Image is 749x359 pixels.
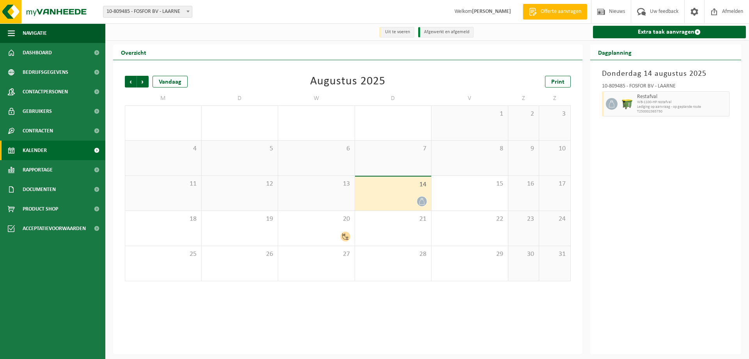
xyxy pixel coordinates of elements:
img: WB-1100-HPE-GN-50 [621,98,633,110]
span: Product Shop [23,199,58,219]
span: Print [551,79,564,85]
span: 10 [543,145,566,153]
span: Acceptatievoorwaarden [23,219,86,238]
span: 7 [359,145,428,153]
span: 31 [543,250,566,259]
td: Z [539,91,570,105]
span: 16 [512,180,535,188]
span: 22 [435,215,504,223]
span: Vorige [125,76,137,88]
span: 30 [512,250,535,259]
td: M [125,91,202,105]
span: 17 [543,180,566,188]
span: 4 [129,145,197,153]
span: 29 [435,250,504,259]
span: 20 [282,215,351,223]
span: 3 [543,110,566,118]
span: 23 [512,215,535,223]
span: 21 [359,215,428,223]
span: 10-809485 - FOSFOR BV - LAARNE [103,6,192,18]
span: 13 [282,180,351,188]
span: Dashboard [23,43,52,63]
span: 15 [435,180,504,188]
h2: Dagplanning [590,45,639,60]
div: Vandaag [153,76,188,88]
span: 12 [206,180,274,188]
span: T250002365730 [637,109,728,114]
span: 14 [359,180,428,189]
span: 25 [129,250,197,259]
span: Offerte aanvragen [539,8,583,16]
span: Kalender [23,141,47,160]
span: Gebruikers [23,102,52,121]
a: Extra taak aanvragen [593,26,746,38]
h3: Donderdag 14 augustus 2025 [602,68,730,80]
span: Volgende [137,76,149,88]
a: Offerte aanvragen [523,4,587,20]
span: Contactpersonen [23,82,68,102]
span: 24 [543,215,566,223]
span: 9 [512,145,535,153]
span: Lediging op aanvraag - op geplande route [637,105,728,109]
td: D [355,91,432,105]
span: 11 [129,180,197,188]
td: Z [508,91,540,105]
span: 6 [282,145,351,153]
li: Uit te voeren [379,27,414,38]
div: Augustus 2025 [310,76,385,88]
td: V [431,91,508,105]
span: Rapportage [23,160,53,180]
span: 8 [435,145,504,153]
span: WB-1100-HP restafval [637,100,728,105]
td: D [202,91,279,105]
td: W [278,91,355,105]
span: Documenten [23,180,56,199]
span: 27 [282,250,351,259]
span: Navigatie [23,23,47,43]
span: Restafval [637,94,728,100]
span: 26 [206,250,274,259]
span: 19 [206,215,274,223]
span: 2 [512,110,535,118]
h2: Overzicht [113,45,154,60]
strong: [PERSON_NAME] [472,9,511,14]
span: 28 [359,250,428,259]
span: 10-809485 - FOSFOR BV - LAARNE [103,6,192,17]
li: Afgewerkt en afgemeld [418,27,474,38]
span: Bedrijfsgegevens [23,63,68,82]
div: 10-809485 - FOSFOR BV - LAARNE [602,84,730,91]
span: 1 [435,110,504,118]
a: Print [545,76,571,88]
span: Contracten [23,121,53,141]
span: 18 [129,215,197,223]
span: 5 [206,145,274,153]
